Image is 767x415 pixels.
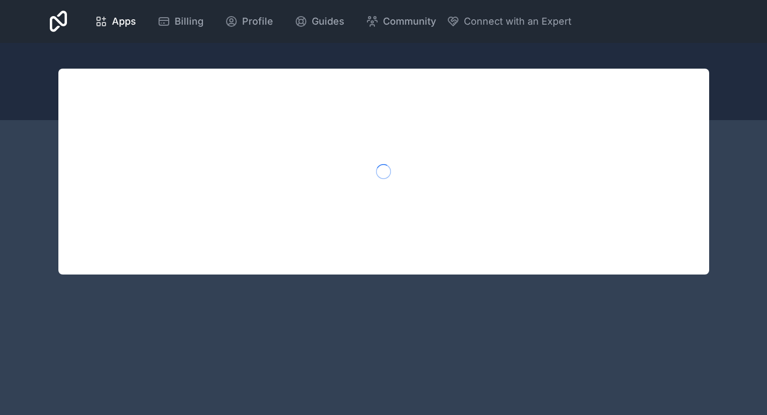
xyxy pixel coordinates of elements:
span: Guides [312,14,344,29]
a: Profile [216,10,282,33]
button: Connect with an Expert [447,14,572,29]
span: Billing [175,14,204,29]
a: Guides [286,10,353,33]
a: Apps [86,10,145,33]
span: Community [383,14,436,29]
a: Billing [149,10,212,33]
a: Community [357,10,445,33]
span: Apps [112,14,136,29]
span: Profile [242,14,273,29]
span: Connect with an Expert [464,14,572,29]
